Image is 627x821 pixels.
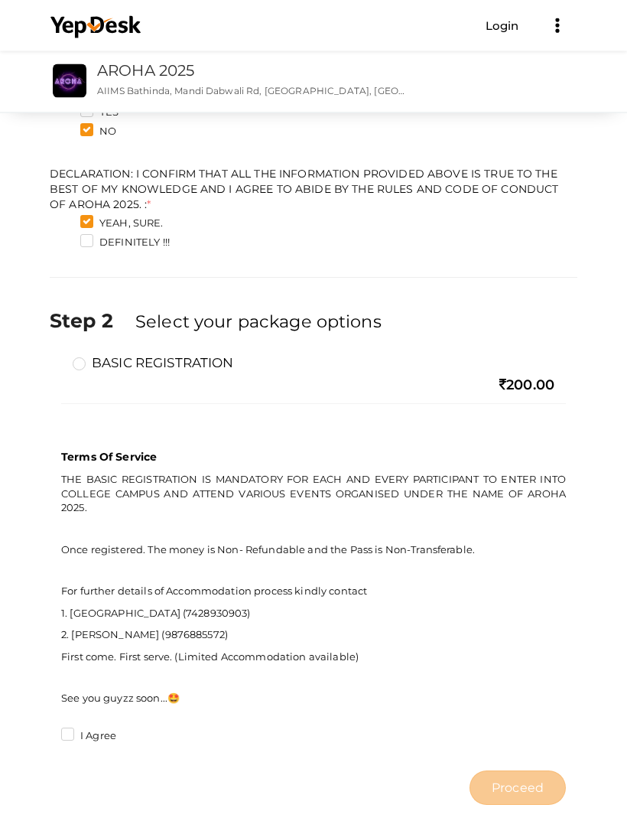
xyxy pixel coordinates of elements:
a: Login [486,18,519,33]
p: Once registered. The money is Non- Refundable and the Pass is Non-Transferable. [61,543,566,558]
button: Proceed [469,771,566,806]
span: 200.00 [499,377,554,394]
span: Proceed [492,780,544,797]
label: Step 2 [50,308,132,335]
p: 2. [PERSON_NAME] (9876885572) [61,628,566,643]
label: DECLARATION: I CONFIRM THAT ALL THE INFORMATION PROVIDED ABOVE IS TRUE TO THE BEST OF MY KNOWLEDG... [50,167,577,213]
label: Select your package options [135,310,382,334]
p: For further details of Accommodation process kindly contact [61,585,566,599]
a: AROHA 2025 [97,61,194,80]
p: First come. First serve. (Limited Accommodation available) [61,650,566,665]
label: BASIC REGISTRATION [73,354,234,373]
img: UG3MQEGT_small.jpeg [53,64,86,98]
p: See you guyzz soon...🤩 [61,692,566,706]
label: I Agree [61,729,116,744]
p: Terms Of Service [61,450,566,465]
p: 1. [GEOGRAPHIC_DATA] (7428930903) [61,607,566,621]
label: DEFINITELY !!! [80,236,170,251]
label: YEAH, SURE. [80,217,164,232]
label: NO [80,125,116,140]
p: AIIMS Bathinda, Mandi Dabwali Rd, [GEOGRAPHIC_DATA], [GEOGRAPHIC_DATA], [GEOGRAPHIC_DATA] [97,84,411,97]
p: THE BASIC REGISTRATION IS MANDATORY FOR EACH AND EVERY PARTICIPANT TO ENTER INTO COLLEGE CAMPUS A... [61,473,566,516]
